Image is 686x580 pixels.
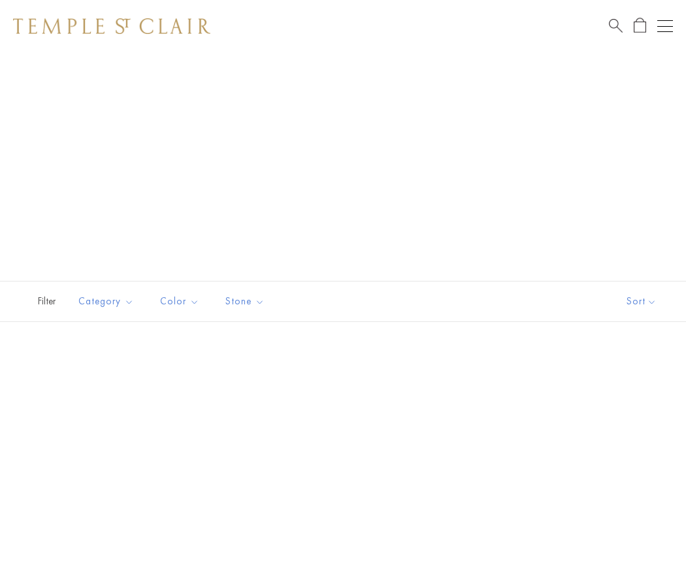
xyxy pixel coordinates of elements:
[216,287,274,316] button: Stone
[13,18,210,34] img: Temple St. Clair
[72,293,144,310] span: Category
[597,282,686,321] button: Show sort by
[609,18,623,34] a: Search
[150,287,209,316] button: Color
[69,287,144,316] button: Category
[219,293,274,310] span: Stone
[154,293,209,310] span: Color
[634,18,646,34] a: Open Shopping Bag
[657,18,673,34] button: Open navigation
